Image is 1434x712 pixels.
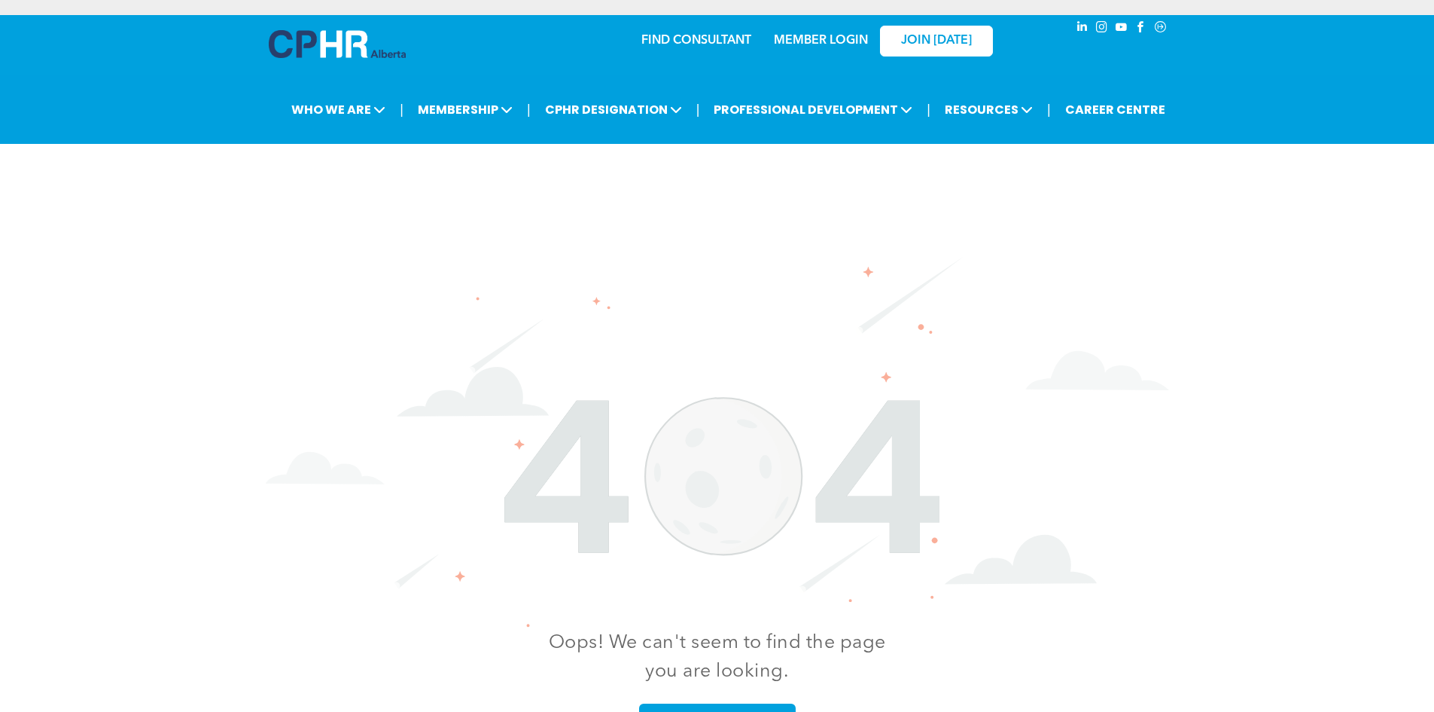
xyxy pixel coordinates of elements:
[1113,19,1130,39] a: youtube
[540,96,687,124] span: CPHR DESIGNATION
[1094,19,1110,39] a: instagram
[269,30,406,58] img: A blue and white logo for cp alberta
[774,35,868,47] a: MEMBER LOGIN
[527,94,531,125] li: |
[1047,94,1051,125] li: |
[1061,96,1170,124] a: CAREER CENTRE
[287,96,390,124] span: WHO WE ARE
[696,94,700,125] li: |
[549,634,886,681] span: Oops! We can't seem to find the page you are looking.
[709,96,917,124] span: PROFESSIONAL DEVELOPMENT
[1152,19,1169,39] a: Social network
[266,257,1169,628] img: The number 404 is surrounded by clouds and stars on a white background.
[1133,19,1149,39] a: facebook
[901,34,972,48] span: JOIN [DATE]
[413,96,517,124] span: MEMBERSHIP
[880,26,993,57] a: JOIN [DATE]
[400,94,403,125] li: |
[641,35,751,47] a: FIND CONSULTANT
[940,96,1037,124] span: RESOURCES
[1074,19,1091,39] a: linkedin
[927,94,930,125] li: |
